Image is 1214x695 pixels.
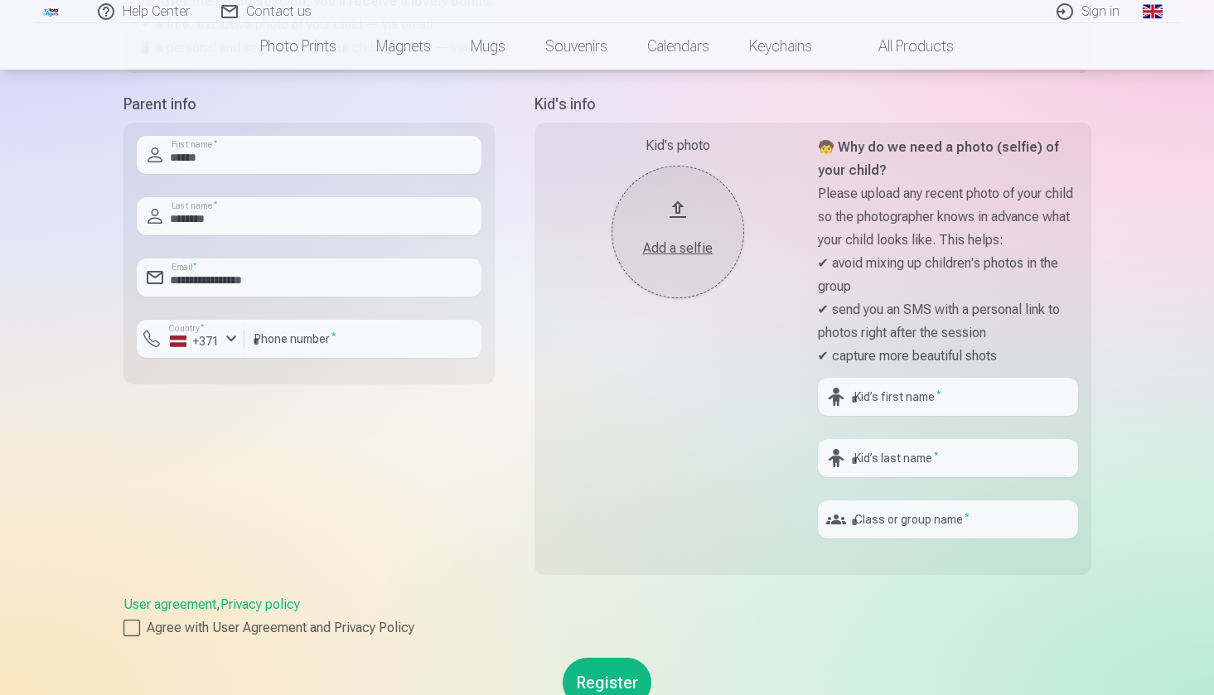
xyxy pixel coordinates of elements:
a: Souvenirs [525,23,627,70]
p: ✔ avoid mixing up children's photos in the group [818,252,1078,298]
a: Magnets [356,23,451,70]
a: Photo prints [240,23,356,70]
a: Keychains [729,23,832,70]
img: /fa3 [42,7,60,17]
label: Country [163,322,210,335]
h5: Parent info [123,93,495,116]
button: Country*+371 [137,320,244,358]
div: Add a selfie [628,239,728,258]
a: User agreement [123,596,216,612]
p: ✔ capture more beautiful shots [818,345,1078,368]
p: Please upload any recent photo of your child so the photographer knows in advance what your child... [818,182,1078,252]
a: All products [832,23,974,70]
p: ✔ send you an SMS with a personal link to photos right after the session [818,298,1078,345]
div: +371 [170,333,220,350]
div: Kid's photo [548,136,808,156]
a: Mugs [451,23,525,70]
button: Add a selfie [612,166,744,298]
h5: Kid's info [534,93,1091,116]
label: Agree with User Agreement and Privacy Policy [123,618,1091,638]
a: Privacy policy [220,596,300,612]
div: , [123,595,1091,638]
a: Calendars [627,23,729,70]
strong: 🧒 Why do we need a photo (selfie) of your child? [818,139,1059,178]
